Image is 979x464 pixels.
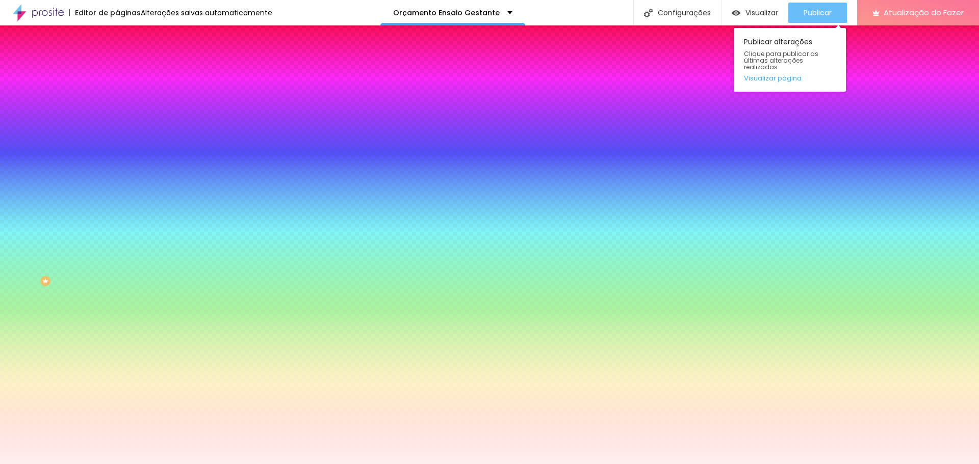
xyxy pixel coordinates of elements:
[788,3,847,23] button: Publicar
[644,9,653,17] img: Ícone
[744,37,812,47] font: Publicar alterações
[393,8,500,18] font: Orçamento Ensaio Gestante
[722,3,788,23] button: Visualizar
[884,7,964,18] font: Atualização do Fazer
[744,75,836,81] a: Visualizar página
[658,8,711,18] font: Configurações
[745,8,778,18] font: Visualizar
[141,8,272,18] font: Alterações salvas automaticamente
[804,8,832,18] font: Publicar
[75,8,141,18] font: Editor de páginas
[732,9,740,17] img: view-1.svg
[744,73,802,83] font: Visualizar página
[744,49,818,71] font: Clique para publicar as últimas alterações realizadas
